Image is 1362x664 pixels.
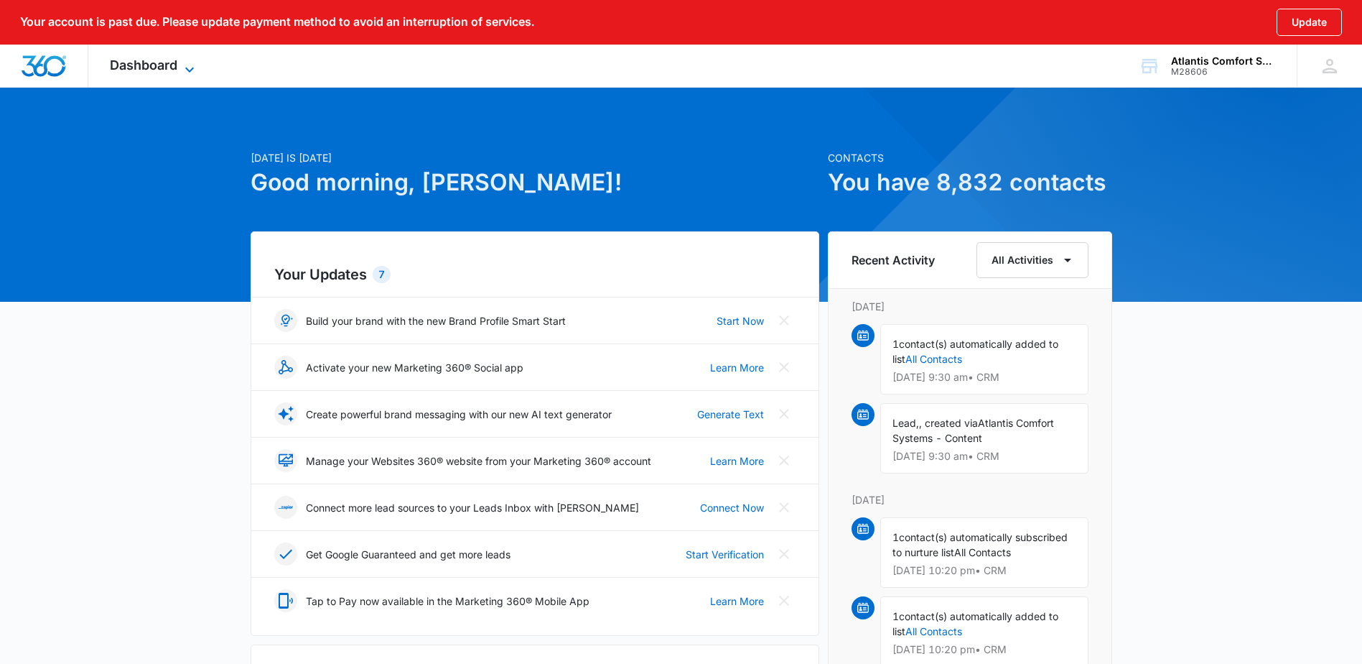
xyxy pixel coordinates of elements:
p: Manage your Websites 360® website from your Marketing 360® account [306,453,651,469]
a: Learn More [710,594,764,609]
button: Close [773,449,796,472]
p: [DATE] [852,299,1088,314]
h1: You have 8,832 contacts [828,165,1112,200]
span: 1 [892,610,899,622]
h1: Good morning, [PERSON_NAME]! [251,165,819,200]
button: Close [773,402,796,425]
span: , created via [919,417,978,429]
button: Close [773,356,796,379]
div: Dashboard [88,45,220,87]
div: 7 [373,266,391,283]
span: 1 [892,338,899,350]
a: Connect Now [700,500,764,515]
a: Learn More [710,360,764,375]
button: Close [773,589,796,612]
p: [DATE] 9:30 am • CRM [892,451,1076,461]
p: [DATE] 9:30 am • CRM [892,372,1076,382]
button: Close [773,543,796,566]
span: Lead, [892,417,919,429]
p: [DATE] 10:20 pm • CRM [892,645,1076,655]
p: Build your brand with the new Brand Profile Smart Start [306,313,566,328]
button: Close [773,496,796,519]
h2: Your Updates [274,264,796,285]
button: Close [773,309,796,332]
a: All Contacts [905,353,962,365]
a: Learn More [710,453,764,469]
button: All Activities [976,242,1088,278]
p: Activate your new Marketing 360® Social app [306,360,523,375]
a: Start Verification [686,547,764,562]
span: Dashboard [110,57,177,73]
p: Contacts [828,150,1112,165]
span: contact(s) automatically subscribed to nurture list [892,531,1068,558]
span: 1 [892,531,899,543]
p: Connect more lead sources to your Leads Inbox with [PERSON_NAME] [306,500,639,515]
p: [DATE] 10:20 pm • CRM [892,566,1076,576]
a: Start Now [717,313,764,328]
p: [DATE] [852,492,1088,507]
p: Your account is past due. Please update payment method to avoid an interruption of services. [20,15,534,29]
a: All Contacts [905,625,962,637]
span: contact(s) automatically added to list [892,338,1058,365]
button: Update [1277,9,1342,36]
a: Generate Text [697,407,764,422]
span: All Contacts [954,546,1011,558]
p: Get Google Guaranteed and get more leads [306,547,510,562]
h6: Recent Activity [852,252,935,269]
p: Tap to Pay now available in the Marketing 360® Mobile App [306,594,589,609]
div: account name [1171,55,1276,67]
p: Create powerful brand messaging with our new AI text generator [306,407,612,422]
div: account id [1171,67,1276,77]
span: contact(s) automatically added to list [892,610,1058,637]
p: [DATE] is [DATE] [251,150,819,165]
